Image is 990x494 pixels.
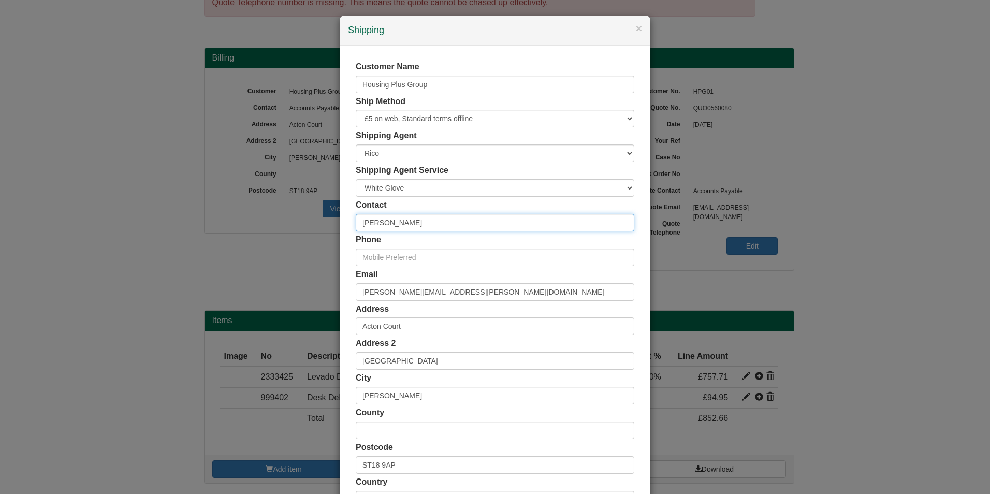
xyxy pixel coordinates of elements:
[356,130,417,142] label: Shipping Agent
[348,24,642,37] h4: Shipping
[356,269,378,281] label: Email
[356,96,405,108] label: Ship Method
[356,338,396,350] label: Address 2
[356,234,381,246] label: Phone
[356,199,387,211] label: Contact
[356,442,393,454] label: Postcode
[356,372,371,384] label: City
[356,407,384,419] label: County
[356,249,634,266] input: Mobile Preferred
[356,61,419,73] label: Customer Name
[356,303,389,315] label: Address
[636,23,642,34] button: ×
[356,165,448,177] label: Shipping Agent Service
[356,476,387,488] label: Country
